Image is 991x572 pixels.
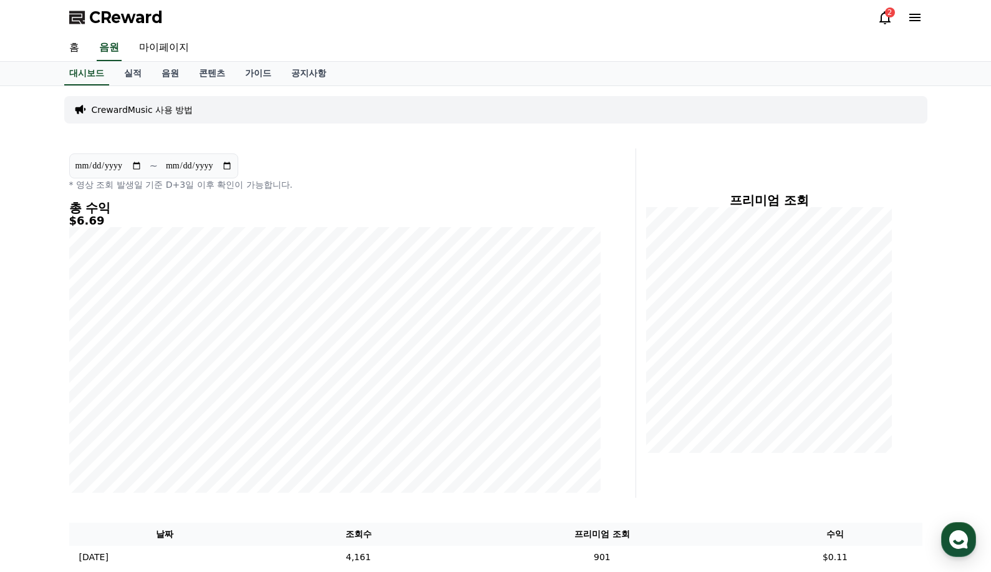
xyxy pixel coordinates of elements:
[92,104,193,116] a: CrewardMusic 사용 방법
[150,158,158,173] p: ~
[748,546,922,569] td: $0.11
[261,546,457,569] td: 4,161
[59,35,89,61] a: 홈
[89,7,163,27] span: CReward
[69,178,601,191] p: * 영상 조회 발생일 기준 D+3일 이후 확인이 가능합니다.
[79,551,109,564] p: [DATE]
[646,193,892,207] h4: 프리미엄 조회
[748,523,922,546] th: 수익
[152,62,189,85] a: 음원
[281,62,336,85] a: 공지사항
[69,215,601,227] h5: $6.69
[885,7,895,17] div: 2
[69,523,261,546] th: 날짜
[69,7,163,27] a: CReward
[114,62,152,85] a: 실적
[877,10,892,25] a: 2
[64,62,109,85] a: 대시보드
[261,523,457,546] th: 조회수
[456,523,748,546] th: 프리미엄 조회
[69,201,601,215] h4: 총 수익
[97,35,122,61] a: 음원
[456,546,748,569] td: 901
[129,35,199,61] a: 마이페이지
[189,62,235,85] a: 콘텐츠
[235,62,281,85] a: 가이드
